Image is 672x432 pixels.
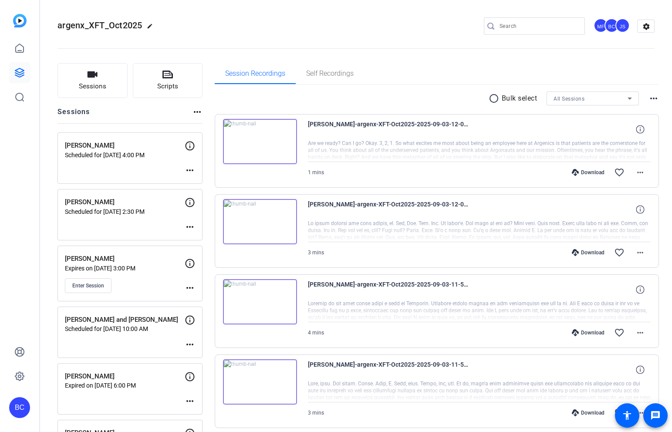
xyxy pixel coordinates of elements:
[65,254,185,264] p: [PERSON_NAME]
[635,247,645,258] mat-icon: more_horiz
[622,410,632,421] mat-icon: accessibility
[223,279,297,324] img: thumb-nail
[615,18,631,34] ngx-avatar: Judy Spier
[594,18,608,33] div: MF
[308,359,469,380] span: [PERSON_NAME]-argenx-XFT-Oct2025-2025-09-03-11-52-38-592-0
[133,63,203,98] button: Scripts
[650,410,661,421] mat-icon: message
[13,14,27,27] img: blue-gradient.svg
[567,169,609,176] div: Download
[9,397,30,418] div: BC
[65,208,185,215] p: Scheduled for [DATE] 2:30 PM
[65,325,185,332] p: Scheduled for [DATE] 10:00 AM
[185,165,195,175] mat-icon: more_horiz
[65,371,185,381] p: [PERSON_NAME]
[306,70,354,77] span: Self Recordings
[185,339,195,350] mat-icon: more_horiz
[567,249,609,256] div: Download
[65,141,185,151] p: [PERSON_NAME]
[614,327,625,338] mat-icon: favorite_border
[147,23,157,34] mat-icon: edit
[500,21,578,31] input: Search
[65,315,185,325] p: [PERSON_NAME] and [PERSON_NAME]
[308,169,324,175] span: 1 mins
[635,167,645,178] mat-icon: more_horiz
[65,152,185,159] p: Scheduled for [DATE] 4:00 PM
[614,247,625,258] mat-icon: favorite_border
[223,199,297,244] img: thumb-nail
[554,96,584,102] span: All Sessions
[502,93,537,104] p: Bulk select
[65,278,111,293] button: Enter Session
[594,18,609,34] ngx-avatar: Mandy Fernandez
[614,167,625,178] mat-icon: favorite_border
[614,408,625,418] mat-icon: favorite_border
[223,359,297,405] img: thumb-nail
[615,18,630,33] div: JS
[157,81,178,91] span: Scripts
[638,20,655,33] mat-icon: settings
[57,20,142,30] span: argenx_XFT_Oct2025
[72,282,104,289] span: Enter Session
[308,250,324,256] span: 3 mins
[65,197,185,207] p: [PERSON_NAME]
[308,279,469,300] span: [PERSON_NAME]-argenx-XFT-Oct2025-2025-09-03-11-55-57-900-0
[635,408,645,418] mat-icon: more_horiz
[308,330,324,336] span: 4 mins
[65,265,185,272] p: Expires on [DATE] 3:00 PM
[185,396,195,406] mat-icon: more_horiz
[223,119,297,164] img: thumb-nail
[185,222,195,232] mat-icon: more_horiz
[65,382,185,389] p: Expired on [DATE] 6:00 PM
[489,93,502,104] mat-icon: radio_button_unchecked
[308,410,324,416] span: 3 mins
[604,18,619,33] div: BC
[185,283,195,293] mat-icon: more_horiz
[648,93,659,104] mat-icon: more_horiz
[57,63,128,98] button: Sessions
[225,70,285,77] span: Session Recordings
[79,81,106,91] span: Sessions
[57,107,90,123] h2: Sessions
[308,119,469,140] span: [PERSON_NAME]-argenx-XFT-Oct2025-2025-09-03-12-04-47-888-0
[192,107,203,117] mat-icon: more_horiz
[308,199,469,220] span: [PERSON_NAME]-argenx-XFT-Oct2025-2025-09-03-12-01-16-342-0
[635,327,645,338] mat-icon: more_horiz
[604,18,620,34] ngx-avatar: Brian Curp
[567,329,609,336] div: Download
[567,409,609,416] div: Download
